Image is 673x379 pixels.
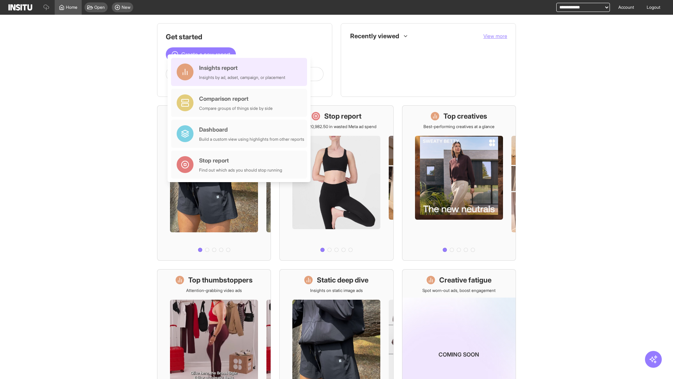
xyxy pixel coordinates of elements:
[296,124,376,129] p: Save £20,982.50 in wasted Meta ad spend
[324,111,361,121] h1: Stop report
[199,106,273,111] div: Compare groups of things side by side
[443,111,487,121] h1: Top creatives
[352,61,361,70] div: Insights
[365,78,402,84] span: Top thumbstoppers
[279,105,393,261] a: Stop reportSave £20,982.50 in wasted Meta ad spend
[483,33,507,39] span: View more
[365,47,395,53] span: What's live now
[166,32,324,42] h1: Get started
[483,33,507,40] button: View more
[199,125,304,134] div: Dashboard
[166,47,236,61] button: Create a new report
[199,137,304,142] div: Build a custom view using highlights from other reports
[310,288,363,293] p: Insights on static image ads
[199,75,285,80] div: Insights by ad, adset, campaign, or placement
[352,77,361,85] div: Insights
[94,5,105,10] span: Open
[122,5,130,10] span: New
[365,63,387,68] span: Placements
[66,5,77,10] span: Home
[365,78,502,84] span: Top thumbstoppers
[352,46,361,54] div: Dashboard
[186,288,242,293] p: Attention-grabbing video ads
[188,275,253,285] h1: Top thumbstoppers
[157,105,271,261] a: What's live nowSee all active ads instantly
[365,63,502,68] span: Placements
[199,156,282,165] div: Stop report
[181,50,230,59] span: Create a new report
[199,64,285,72] div: Insights report
[317,275,368,285] h1: Static deep dive
[365,47,502,53] span: What's live now
[199,94,273,103] div: Comparison report
[423,124,495,129] p: Best-performing creatives at a glance
[8,4,32,11] img: Logo
[402,105,516,261] a: Top creativesBest-performing creatives at a glance
[199,167,282,173] div: Find out which ads you should stop running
